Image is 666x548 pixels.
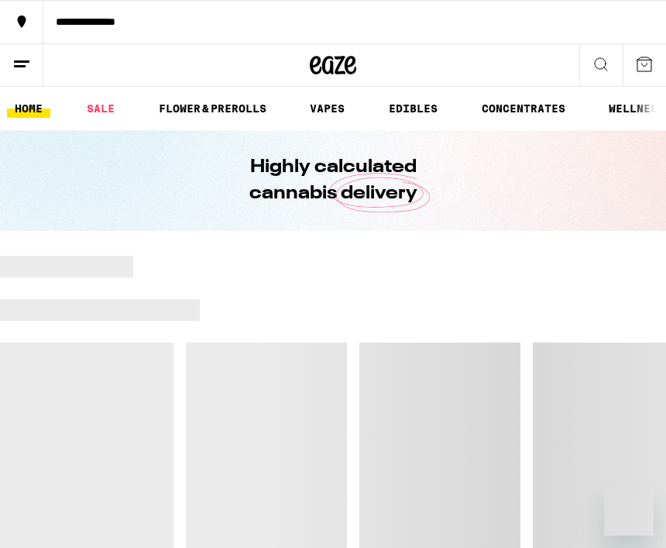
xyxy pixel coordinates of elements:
[7,99,50,118] a: HOME
[302,99,352,118] a: VAPES
[205,154,461,207] h1: Highly calculated cannabis delivery
[79,99,122,118] a: SALE
[151,99,274,118] a: FLOWER & PREROLLS
[381,99,445,118] a: EDIBLES
[604,486,654,536] iframe: Button to launch messaging window
[474,99,573,118] a: CONCENTRATES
